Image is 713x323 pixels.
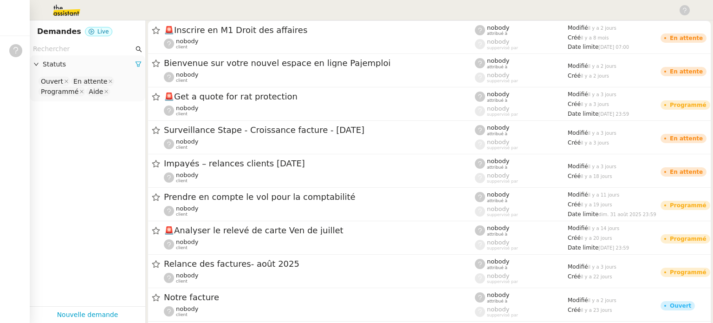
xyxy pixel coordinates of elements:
[475,172,568,184] app-user-label: suppervisé par
[581,308,612,313] span: il y a 23 jours
[670,35,703,41] div: En attente
[588,298,616,303] span: il y a 2 jours
[487,91,509,98] span: nobody
[487,258,509,265] span: nobody
[176,305,198,312] span: nobody
[57,310,118,320] a: Nouvelle demande
[670,203,707,208] div: Programmé
[89,87,103,96] div: Aide
[475,224,568,237] app-user-label: attribué à
[33,44,134,54] input: Rechercher
[568,139,581,146] span: Créé
[164,238,475,250] app-user-detailed-label: client
[164,26,475,34] span: Inscrire en M1 Droit des affaires
[581,73,609,79] span: il y a 2 jours
[176,212,188,217] span: client
[487,224,509,231] span: nobody
[487,105,509,112] span: nobody
[581,202,612,207] span: il y a 19 jours
[487,232,507,237] span: attribué à
[164,159,475,168] span: Impayés – relances clients [DATE]
[164,92,174,101] span: 🚨
[176,145,188,150] span: client
[164,92,475,101] span: Get a quote for rat protection
[475,191,568,203] app-user-label: attribué à
[164,126,475,134] span: Surveillance Stape - Croissance facture - [DATE]
[176,138,198,145] span: nobody
[588,226,620,231] span: il y a 14 jours
[41,77,63,86] div: Ouvert
[487,299,507,304] span: attribué à
[487,138,509,145] span: nobody
[588,131,616,136] span: il y a 3 jours
[588,26,616,31] span: il y a 2 jours
[30,55,145,73] div: Statuts
[164,138,475,150] app-user-detailed-label: client
[588,92,616,97] span: il y a 3 jours
[487,124,509,131] span: nobody
[588,264,616,270] span: il y a 3 jours
[670,69,703,74] div: En attente
[164,293,475,302] span: Notre facture
[568,225,588,231] span: Modifié
[670,102,707,108] div: Programmé
[568,191,588,198] span: Modifié
[176,112,188,117] span: client
[487,179,518,184] span: suppervisé par
[487,46,518,51] span: suppervisé par
[176,78,188,83] span: client
[176,38,198,45] span: nobody
[176,312,188,317] span: client
[487,38,509,45] span: nobody
[487,79,518,84] span: suppervisé par
[487,98,507,103] span: attribué à
[73,77,107,86] div: En attente
[475,138,568,151] app-user-label: suppervisé par
[475,57,568,69] app-user-label: attribué à
[487,306,509,313] span: nobody
[568,163,588,170] span: Modifié
[164,59,475,67] span: Bienvenue sur votre nouvel espace en ligne Pajemploi
[487,165,507,170] span: attribué à
[581,35,609,40] span: il y a 8 mois
[475,158,568,170] app-user-label: attribué à
[487,72,509,79] span: nobody
[475,72,568,84] app-user-label: suppervisé par
[568,244,598,251] span: Date limite
[176,105,198,112] span: nobody
[475,291,568,303] app-user-label: attribué à
[568,173,581,179] span: Créé
[568,44,598,50] span: Date limite
[568,73,581,79] span: Créé
[568,130,588,136] span: Modifié
[97,28,109,35] span: Live
[176,45,188,50] span: client
[598,112,629,117] span: [DATE] 23:59
[164,71,475,83] app-user-detailed-label: client
[475,124,568,136] app-user-label: attribué à
[670,303,691,309] div: Ouvert
[487,272,509,279] span: nobody
[598,45,629,50] span: [DATE] 07:00
[475,24,568,36] app-user-label: attribué à
[670,270,707,275] div: Programmé
[176,71,198,78] span: nobody
[670,169,703,175] div: En attente
[568,101,581,107] span: Créé
[176,272,198,279] span: nobody
[164,305,475,317] app-user-detailed-label: client
[176,178,188,184] span: client
[581,174,612,179] span: il y a 18 jours
[487,145,518,151] span: suppervisé par
[176,238,198,245] span: nobody
[487,246,518,251] span: suppervisé par
[164,38,475,50] app-user-detailed-label: client
[176,205,198,212] span: nobody
[568,111,598,117] span: Date limite
[43,59,135,70] span: Statuts
[487,212,518,218] span: suppervisé par
[568,25,588,31] span: Modifié
[487,205,509,212] span: nobody
[568,235,581,241] span: Créé
[487,31,507,36] span: attribué à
